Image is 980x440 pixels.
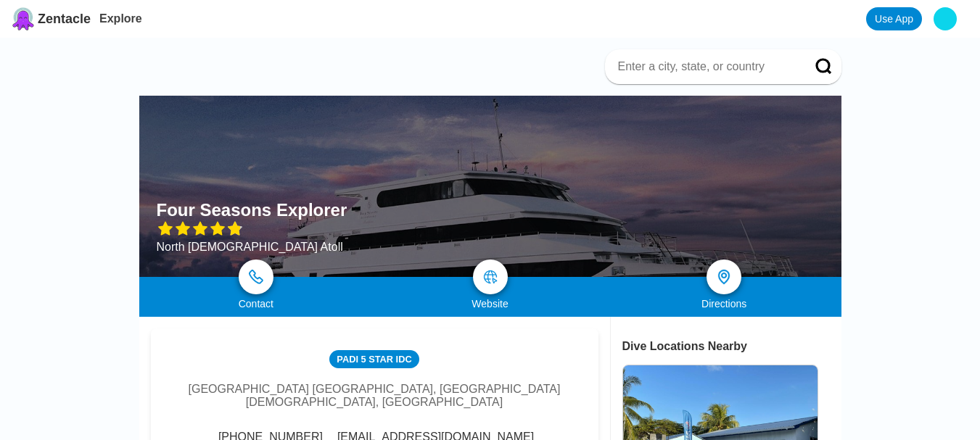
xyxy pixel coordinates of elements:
a: directions [707,260,741,294]
button: Stephen Carlile [928,1,968,36]
div: Contact [139,298,374,310]
div: [GEOGRAPHIC_DATA] [GEOGRAPHIC_DATA], [GEOGRAPHIC_DATA][DEMOGRAPHIC_DATA], [GEOGRAPHIC_DATA] [173,383,577,409]
div: Dive Locations Nearby [622,340,841,353]
a: Use App [866,7,922,30]
div: North [DEMOGRAPHIC_DATA] Atoll [157,241,347,254]
img: map [483,270,498,284]
img: Stephen Carlile [934,7,957,30]
a: Explore [99,12,142,25]
img: phone [249,270,263,284]
img: Zentacle logo [12,7,35,30]
a: map [473,260,508,294]
div: Directions [607,298,841,310]
div: PADI 5 Star IDC [329,350,419,368]
a: Zentacle logoZentacle [12,7,91,30]
h1: Four Seasons Explorer [157,200,347,220]
div: Website [373,298,607,310]
img: directions [715,268,733,286]
span: Zentacle [38,12,91,27]
input: Enter a city, state, or country [617,59,795,74]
